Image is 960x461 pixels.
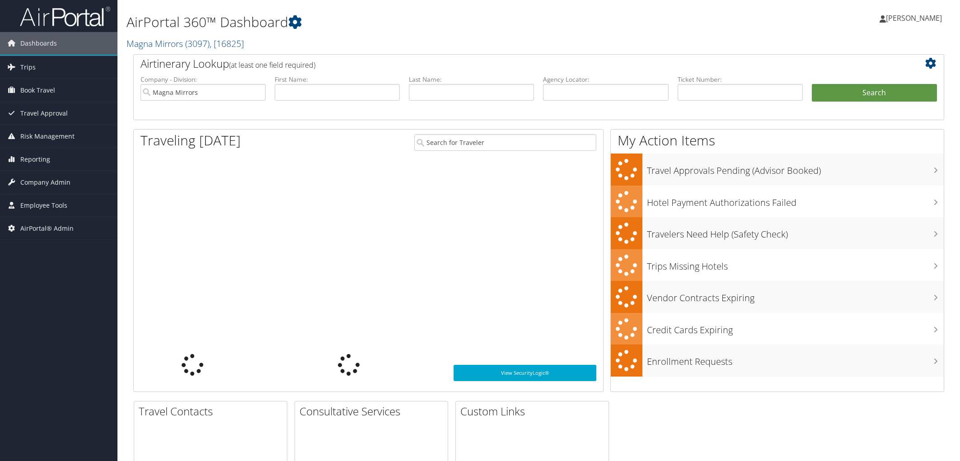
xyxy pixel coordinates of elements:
label: First Name: [275,75,400,84]
a: Vendor Contracts Expiring [611,281,944,313]
span: Dashboards [20,32,57,55]
a: View SecurityLogic® [454,365,596,381]
h3: Trips Missing Hotels [647,256,944,273]
h2: Consultative Services [300,404,448,419]
input: Search for Traveler [414,134,596,151]
span: Travel Approval [20,102,68,125]
a: [PERSON_NAME] [880,5,951,32]
a: Hotel Payment Authorizations Failed [611,186,944,218]
h1: Traveling [DATE] [140,131,241,150]
label: Ticket Number: [678,75,803,84]
a: Trips Missing Hotels [611,249,944,281]
a: Enrollment Requests [611,345,944,377]
label: Agency Locator: [543,75,668,84]
h3: Travel Approvals Pending (Advisor Booked) [647,160,944,177]
a: Magna Mirrors [126,37,244,50]
h3: Hotel Payment Authorizations Failed [647,192,944,209]
a: Travelers Need Help (Safety Check) [611,217,944,249]
h1: AirPortal 360™ Dashboard [126,13,676,32]
a: Travel Approvals Pending (Advisor Booked) [611,154,944,186]
span: Employee Tools [20,194,67,217]
h2: Travel Contacts [139,404,287,419]
img: airportal-logo.png [20,6,110,27]
h1: My Action Items [611,131,944,150]
span: AirPortal® Admin [20,217,74,240]
span: ( 3097 ) [185,37,210,50]
span: Company Admin [20,171,70,194]
label: Company - Division: [140,75,266,84]
h2: Airtinerary Lookup [140,56,870,71]
span: Trips [20,56,36,79]
span: Risk Management [20,125,75,148]
button: Search [812,84,937,102]
h3: Enrollment Requests [647,351,944,368]
a: Credit Cards Expiring [611,313,944,345]
label: Last Name: [409,75,534,84]
h2: Custom Links [460,404,609,419]
span: , [ 16825 ] [210,37,244,50]
span: Book Travel [20,79,55,102]
span: Reporting [20,148,50,171]
h3: Credit Cards Expiring [647,319,944,336]
h3: Travelers Need Help (Safety Check) [647,224,944,241]
h3: Vendor Contracts Expiring [647,287,944,304]
span: [PERSON_NAME] [886,13,942,23]
span: (at least one field required) [229,60,315,70]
